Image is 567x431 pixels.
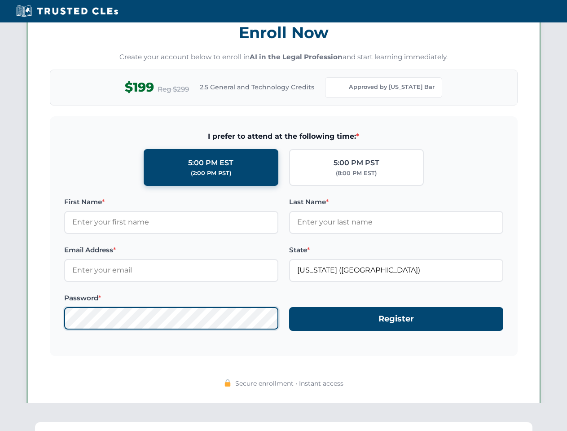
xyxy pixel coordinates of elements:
span: Approved by [US_STATE] Bar [349,83,435,92]
span: Secure enrollment • Instant access [235,378,343,388]
div: (2:00 PM PST) [191,169,231,178]
span: 2.5 General and Technology Credits [200,82,314,92]
label: Email Address [64,245,278,255]
input: Enter your first name [64,211,278,233]
button: Register [289,307,503,331]
input: Enter your last name [289,211,503,233]
label: First Name [64,197,278,207]
label: State [289,245,503,255]
img: Trusted CLEs [13,4,121,18]
div: 5:00 PM EST [188,157,233,169]
div: (8:00 PM EST) [336,169,377,178]
p: Create your account below to enroll in and start learning immediately. [50,52,518,62]
input: Florida (FL) [289,259,503,281]
span: I prefer to attend at the following time: [64,131,503,142]
h3: Enroll Now [50,18,518,47]
input: Enter your email [64,259,278,281]
img: 🔒 [224,379,231,387]
div: 5:00 PM PST [334,157,379,169]
img: Florida Bar [333,81,345,94]
span: $199 [125,77,154,97]
label: Password [64,293,278,303]
label: Last Name [289,197,503,207]
strong: AI in the Legal Profession [250,53,343,61]
span: Reg $299 [158,84,189,95]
